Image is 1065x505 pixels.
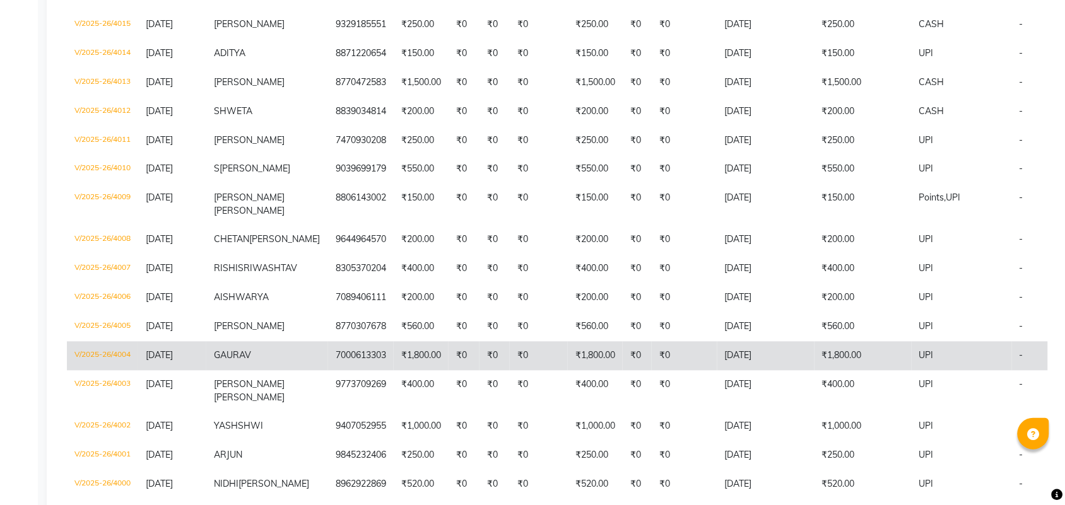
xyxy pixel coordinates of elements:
[449,313,480,342] td: ₹0
[146,105,173,117] span: [DATE]
[328,412,394,441] td: 9407052955
[328,68,394,97] td: 8770472583
[394,371,449,412] td: ₹400.00
[328,313,394,342] td: 8770307678
[815,97,912,126] td: ₹200.00
[67,10,138,39] td: V/2025-26/4015
[328,155,394,184] td: 9039699179
[510,68,568,97] td: ₹0
[652,226,717,255] td: ₹0
[449,441,480,470] td: ₹0
[568,68,623,97] td: ₹1,500.00
[815,68,912,97] td: ₹1,500.00
[815,184,912,226] td: ₹150.00
[1020,18,1023,30] span: -
[214,479,238,490] span: NIDHI
[394,470,449,499] td: ₹520.00
[623,39,652,68] td: ₹0
[449,226,480,255] td: ₹0
[394,255,449,284] td: ₹400.00
[480,342,510,371] td: ₹0
[480,371,510,412] td: ₹0
[919,379,934,390] span: UPI
[146,292,173,303] span: [DATE]
[568,284,623,313] td: ₹200.00
[214,263,238,274] span: RISHI
[717,184,815,226] td: [DATE]
[919,105,944,117] span: CASH
[623,126,652,155] td: ₹0
[146,263,173,274] span: [DATE]
[394,68,449,97] td: ₹1,500.00
[510,412,568,441] td: ₹0
[480,10,510,39] td: ₹0
[815,126,912,155] td: ₹250.00
[214,321,285,332] span: [PERSON_NAME]
[214,47,245,59] span: ADITYA
[67,470,138,499] td: V/2025-26/4000
[510,255,568,284] td: ₹0
[214,105,252,117] span: SHWETA
[146,421,173,432] span: [DATE]
[480,412,510,441] td: ₹0
[652,412,717,441] td: ₹0
[1020,105,1023,117] span: -
[1020,134,1023,146] span: -
[717,313,815,342] td: [DATE]
[919,321,934,332] span: UPI
[717,342,815,371] td: [DATE]
[238,263,297,274] span: SRIWASHTAV
[146,234,173,245] span: [DATE]
[510,184,568,226] td: ₹0
[449,184,480,226] td: ₹0
[568,470,623,499] td: ₹520.00
[623,441,652,470] td: ₹0
[67,39,138,68] td: V/2025-26/4014
[815,255,912,284] td: ₹400.00
[67,97,138,126] td: V/2025-26/4012
[919,234,934,245] span: UPI
[717,155,815,184] td: [DATE]
[510,155,568,184] td: ₹0
[328,184,394,226] td: 8806143002
[1020,76,1023,88] span: -
[652,10,717,39] td: ₹0
[652,255,717,284] td: ₹0
[328,10,394,39] td: 9329185551
[919,134,934,146] span: UPI
[214,18,285,30] span: [PERSON_NAME]
[328,342,394,371] td: 7000613303
[67,313,138,342] td: V/2025-26/4005
[1020,192,1023,204] span: -
[652,97,717,126] td: ₹0
[568,412,623,441] td: ₹1,000.00
[67,412,138,441] td: V/2025-26/4002
[652,284,717,313] td: ₹0
[815,284,912,313] td: ₹200.00
[214,450,242,461] span: ARJUN
[146,163,173,175] span: [DATE]
[623,313,652,342] td: ₹0
[328,226,394,255] td: 9644964570
[214,350,251,361] span: GAURAV
[510,126,568,155] td: ₹0
[449,470,480,499] td: ₹0
[480,284,510,313] td: ₹0
[717,97,815,126] td: [DATE]
[1020,292,1023,303] span: -
[449,68,480,97] td: ₹0
[67,226,138,255] td: V/2025-26/4008
[1020,479,1023,490] span: -
[568,184,623,226] td: ₹150.00
[717,68,815,97] td: [DATE]
[328,284,394,313] td: 7089406111
[717,371,815,412] td: [DATE]
[919,163,934,175] span: UPI
[717,39,815,68] td: [DATE]
[568,226,623,255] td: ₹200.00
[146,379,173,390] span: [DATE]
[510,284,568,313] td: ₹0
[1020,350,1023,361] span: -
[67,255,138,284] td: V/2025-26/4007
[480,68,510,97] td: ₹0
